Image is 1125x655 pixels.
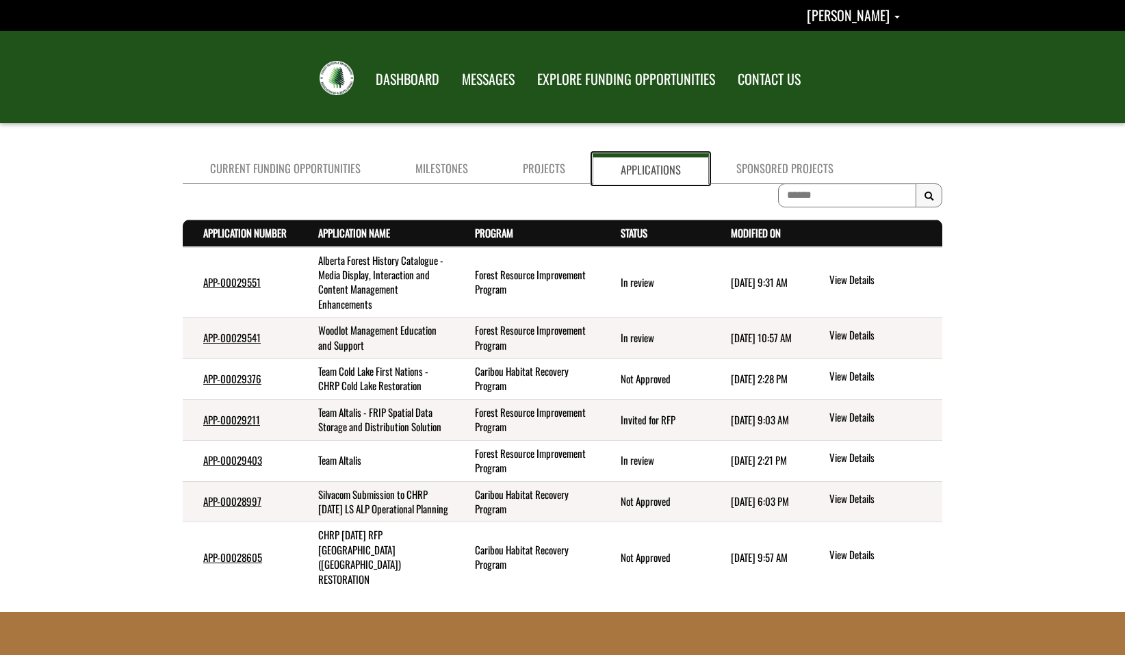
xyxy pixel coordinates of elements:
time: [DATE] 6:03 PM [731,493,789,509]
td: Forest Resource Improvement Program [454,440,600,481]
a: Projects [495,153,593,184]
td: In review [600,247,711,318]
td: Forest Resource Improvement Program [454,318,600,359]
td: APP-00028605 [183,522,298,592]
td: 3/20/2025 9:03 AM [710,399,807,440]
td: CHRP NOV 2023 RFP COLD LAKE (CLYDE) RESTORATION [298,522,454,592]
td: action menu [807,247,942,318]
a: Applications [593,153,709,184]
td: Not Approved [600,359,711,400]
td: action menu [807,399,942,440]
img: FRIAA Submissions Portal [320,61,354,95]
a: Milestones [388,153,495,184]
td: 5/29/2025 2:28 PM [710,359,807,400]
span: [PERSON_NAME] [807,5,890,25]
td: action menu [807,440,942,481]
a: APP-00029551 [203,274,261,290]
td: Caribou Habitat Recovery Program [454,359,600,400]
td: APP-00029403 [183,440,298,481]
a: Program [475,225,513,240]
td: APP-00029551 [183,247,298,318]
td: In review [600,318,711,359]
a: APP-00029376 [203,371,261,386]
td: 8/8/2025 10:57 AM [710,318,807,359]
td: Caribou Habitat Recovery Program [454,522,600,592]
td: 12/14/2023 9:57 AM [710,522,807,592]
td: action menu [807,359,942,400]
a: CONTACT US [727,62,811,97]
td: Forest Resource Improvement Program [454,399,600,440]
a: View details [829,369,937,385]
td: Not Approved [600,481,711,522]
td: Team Altalis [298,440,454,481]
a: Application Name [318,225,390,240]
a: View details [829,450,937,467]
a: View details [829,328,937,344]
time: [DATE] 2:21 PM [731,452,787,467]
a: Darcy Dechene [807,5,900,25]
td: action menu [807,318,942,359]
a: Modified On [731,225,781,240]
td: Not Approved [600,522,711,592]
a: View details [829,410,937,426]
td: APP-00029376 [183,359,298,400]
a: DASHBOARD [365,62,450,97]
a: APP-00029541 [203,330,261,345]
a: Status [621,225,647,240]
td: APP-00028997 [183,481,298,522]
td: APP-00029211 [183,399,298,440]
a: MESSAGES [452,62,525,97]
td: Forest Resource Improvement Program [454,247,600,318]
a: Sponsored Projects [709,153,861,184]
td: 3/17/2025 2:21 PM [710,440,807,481]
td: Team Altalis - FRIP Spatial Data Storage and Distribution Solution [298,399,454,440]
td: Alberta Forest History Catalogue - Media Display, Interaction and Content Management Enhancements [298,247,454,318]
th: Actions [807,220,942,247]
a: APP-00028997 [203,493,261,509]
a: View details [829,548,937,564]
nav: Main Navigation [363,58,811,97]
td: Team Cold Lake First Nations - CHRP Cold Lake Restoration [298,359,454,400]
td: Invited for RFP [600,399,711,440]
time: [DATE] 2:28 PM [731,371,788,386]
button: Search Results [916,183,942,208]
td: 9/26/2024 6:03 PM [710,481,807,522]
td: action menu [807,522,942,592]
td: APP-00029541 [183,318,298,359]
a: EXPLORE FUNDING OPPORTUNITIES [527,62,725,97]
time: [DATE] 9:31 AM [731,274,788,290]
td: Caribou Habitat Recovery Program [454,481,600,522]
a: APP-00029211 [203,412,260,427]
time: [DATE] 10:57 AM [731,330,792,345]
time: [DATE] 9:57 AM [731,550,788,565]
a: Current Funding Opportunities [183,153,388,184]
input: To search on partial text, use the asterisk (*) wildcard character. [778,183,916,207]
a: View details [829,491,937,508]
a: View details [829,272,937,289]
a: Application Number [203,225,287,240]
td: action menu [807,481,942,522]
a: APP-00028605 [203,550,262,565]
td: Silvacom Submission to CHRP June 2024 LS ALP Operational Planning [298,481,454,522]
time: [DATE] 9:03 AM [731,412,789,427]
td: Woodlot Management Education and Support [298,318,454,359]
a: APP-00029403 [203,452,262,467]
td: In review [600,440,711,481]
td: 8/18/2025 9:31 AM [710,247,807,318]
